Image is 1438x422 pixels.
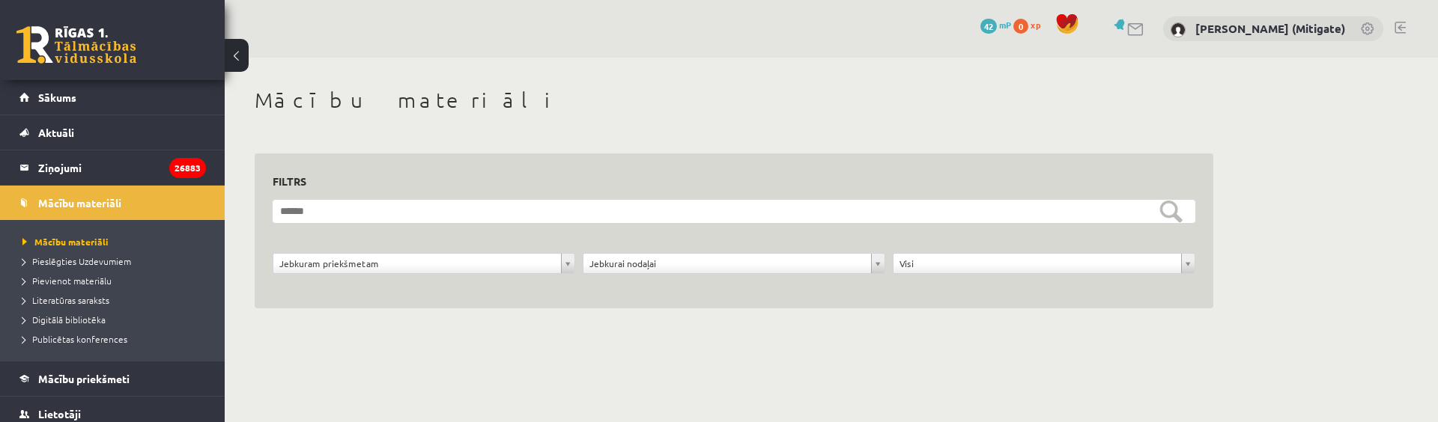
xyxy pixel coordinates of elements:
[255,88,1213,113] h1: Mācību materiāli
[22,314,106,325] span: Digitālā bibliotēka
[1013,19,1028,34] span: 0
[19,186,206,220] a: Mācību materiāli
[22,294,109,306] span: Literatūras saraksts
[38,126,74,139] span: Aktuāli
[899,254,1175,273] span: Visi
[980,19,997,34] span: 42
[22,274,210,287] a: Pievienot materiālu
[22,236,109,248] span: Mācību materiāli
[279,254,555,273] span: Jebkuram priekšmetam
[22,332,210,346] a: Publicētas konferences
[38,91,76,104] span: Sākums
[273,171,1177,192] h3: Filtrs
[22,333,127,345] span: Publicētas konferences
[22,313,210,326] a: Digitālā bibliotēka
[19,150,206,185] a: Ziņojumi26883
[169,158,206,178] i: 26883
[999,19,1011,31] span: mP
[22,293,210,307] a: Literatūras saraksts
[22,235,210,248] a: Mācību materiāli
[38,372,130,385] span: Mācību priekšmeti
[38,196,121,210] span: Mācību materiāli
[19,361,206,396] a: Mācību priekšmeti
[22,254,210,268] a: Pieslēgties Uzdevumiem
[589,254,865,273] span: Jebkurai nodaļai
[583,254,885,273] a: Jebkurai nodaļai
[22,255,131,267] span: Pieslēgties Uzdevumiem
[16,26,136,64] a: Rīgas 1. Tālmācības vidusskola
[1171,22,1186,37] img: Vitālijs Viļums (Mitigate)
[894,254,1195,273] a: Visi
[38,150,206,185] legend: Ziņojumi
[19,115,206,150] a: Aktuāli
[22,275,112,287] span: Pievienot materiālu
[1195,21,1345,36] a: [PERSON_NAME] (Mitigate)
[1013,19,1048,31] a: 0 xp
[19,80,206,114] a: Sākums
[273,254,574,273] a: Jebkuram priekšmetam
[38,407,81,421] span: Lietotāji
[980,19,1011,31] a: 42 mP
[1031,19,1040,31] span: xp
